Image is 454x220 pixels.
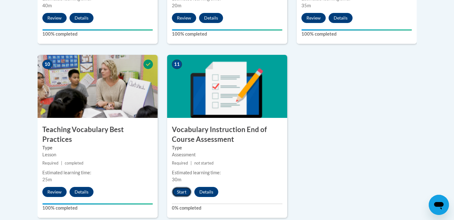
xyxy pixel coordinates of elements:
[42,144,153,151] label: Type
[194,161,214,165] span: not started
[172,60,182,69] span: 11
[38,125,158,144] h3: Teaching Vocabulary Best Practices
[194,187,218,197] button: Details
[172,13,196,23] button: Review
[42,3,52,8] span: 40m
[42,31,153,38] label: 100% completed
[42,203,153,205] div: Your progress
[172,31,282,38] label: 100% completed
[172,169,282,176] div: Estimated learning time:
[429,195,449,215] iframe: Button to launch messaging window
[172,151,282,158] div: Assessment
[42,151,153,158] div: Lesson
[301,29,412,31] div: Your progress
[70,187,94,197] button: Details
[301,13,326,23] button: Review
[199,13,223,23] button: Details
[172,144,282,151] label: Type
[172,161,188,165] span: Required
[42,60,52,69] span: 10
[42,169,153,176] div: Estimated learning time:
[38,55,158,118] img: Course Image
[301,3,311,8] span: 35m
[70,13,94,23] button: Details
[65,161,83,165] span: completed
[167,125,287,144] h3: Vocabulary Instruction End of Course Assessment
[329,13,353,23] button: Details
[42,177,52,182] span: 25m
[42,205,153,211] label: 100% completed
[42,187,67,197] button: Review
[167,55,287,118] img: Course Image
[172,205,282,211] label: 0% completed
[301,31,412,38] label: 100% completed
[172,187,191,197] button: Start
[61,161,62,165] span: |
[172,3,181,8] span: 20m
[42,161,58,165] span: Required
[42,13,67,23] button: Review
[42,29,153,31] div: Your progress
[172,29,282,31] div: Your progress
[172,177,181,182] span: 30m
[191,161,192,165] span: |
